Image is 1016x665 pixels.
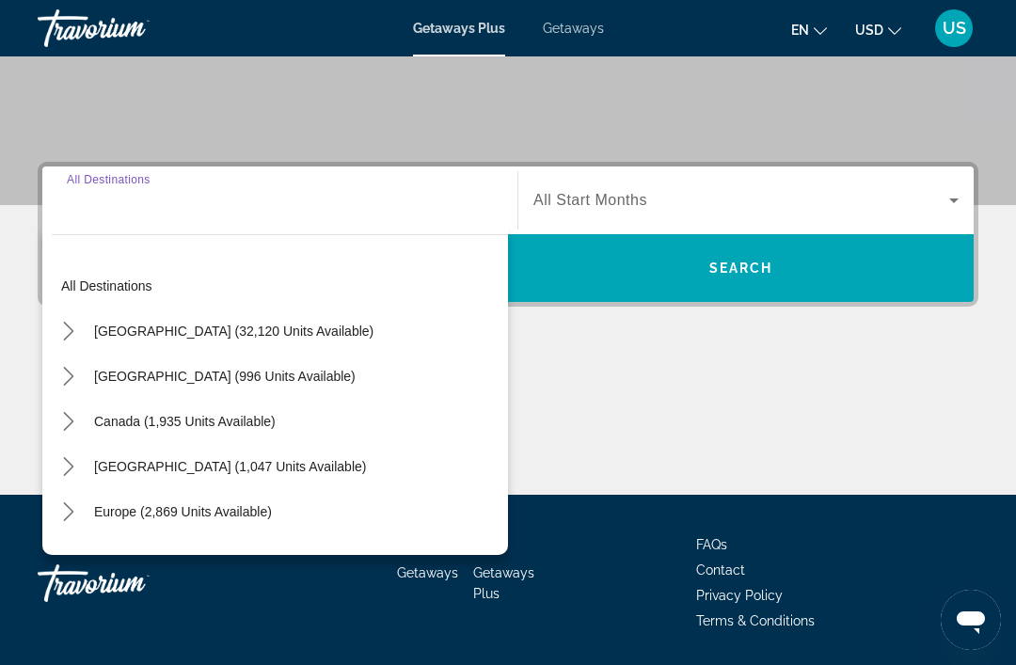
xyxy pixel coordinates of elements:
span: All Destinations [67,173,151,185]
button: Select destination: Caribbean & Atlantic Islands (1,047 units available) [85,450,375,483]
span: USD [855,23,883,38]
button: Select destination: Canada (1,935 units available) [85,404,285,438]
button: Select destination: Australia (196 units available) [85,540,279,574]
span: Canada (1,935 units available) [94,414,276,429]
a: Travorium [38,4,226,53]
button: Toggle United States (32,120 units available) submenu [52,315,85,348]
a: Privacy Policy [696,588,783,603]
a: Getaways [543,21,604,36]
a: FAQs [696,537,727,552]
span: [GEOGRAPHIC_DATA] (996 units available) [94,369,356,384]
input: Select destination [67,190,493,213]
button: Change currency [855,16,901,43]
button: Toggle Canada (1,935 units available) submenu [52,405,85,438]
button: Toggle Australia (196 units available) submenu [52,541,85,574]
span: [GEOGRAPHIC_DATA] (32,120 units available) [94,324,373,339]
button: Toggle Caribbean & Atlantic Islands (1,047 units available) submenu [52,451,85,483]
button: Select destination: All destinations [52,269,508,303]
a: Contact [696,562,745,578]
button: Search [508,234,974,302]
a: Getaways [397,565,458,580]
span: Europe (2,869 units available) [94,504,272,519]
span: US [943,19,966,38]
button: Select destination: United States (32,120 units available) [85,314,383,348]
a: Getaways Plus [473,565,534,601]
iframe: Кнопка для запуску вікна повідомлень [941,590,1001,650]
a: Terms & Conditions [696,613,815,628]
span: Search [709,261,773,276]
button: Select destination: Europe (2,869 units available) [85,495,281,529]
span: [GEOGRAPHIC_DATA] (1,047 units available) [94,459,366,474]
button: Select destination: Mexico (996 units available) [85,359,365,393]
a: Getaways Plus [413,21,505,36]
a: Go Home [38,555,226,611]
span: All Start Months [533,192,647,208]
button: Toggle Mexico (996 units available) submenu [52,360,85,393]
span: All destinations [61,278,152,293]
button: Change language [791,16,827,43]
button: Toggle Europe (2,869 units available) submenu [52,496,85,529]
span: en [791,23,809,38]
div: Search widget [42,166,974,302]
button: User Menu [929,8,978,48]
div: Destination options [42,225,508,555]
